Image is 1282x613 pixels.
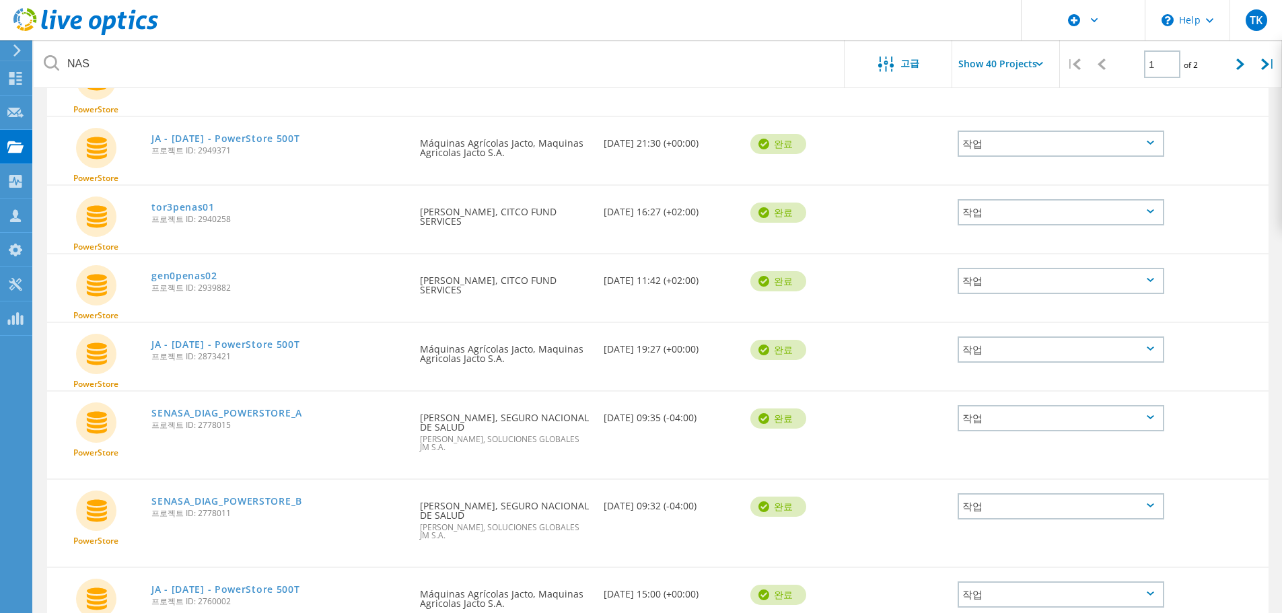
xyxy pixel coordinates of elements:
span: 프로젝트 ID: 2939882 [151,284,406,292]
a: JA - [DATE] - PowerStore 500T [151,340,299,349]
div: 완료 [750,134,806,154]
span: TK [1250,15,1262,26]
div: 완료 [750,408,806,429]
div: 완료 [750,497,806,517]
span: [PERSON_NAME], SOLUCIONES GLOBALES JM S.A. [420,435,590,452]
span: of 2 [1184,59,1198,71]
div: 완료 [750,271,806,291]
div: Máquinas Agrícolas Jacto, Maquinas Agricolas Jacto S.A. [413,323,596,377]
span: PowerStore [73,106,118,114]
div: | [1254,40,1282,88]
a: JA - [DATE] - PowerStore 500T [151,585,299,594]
a: tor3penas01 [151,203,215,212]
span: PowerStore [73,380,118,388]
span: PowerStore [73,312,118,320]
div: 작업 [958,268,1164,294]
svg: \n [1162,14,1174,26]
div: [PERSON_NAME], SEGURO NACIONAL DE SALUD [413,480,596,553]
div: 작업 [958,581,1164,608]
div: [DATE] 09:35 (-04:00) [597,392,744,436]
span: [PERSON_NAME], SOLUCIONES GLOBALES JM S.A. [420,524,590,540]
span: PowerStore [73,243,118,251]
div: [DATE] 15:00 (+00:00) [597,568,744,612]
span: 프로젝트 ID: 2949371 [151,147,406,155]
div: [DATE] 16:27 (+02:00) [597,186,744,230]
span: 프로젝트 ID: 2778011 [151,509,406,517]
div: [DATE] 09:32 (-04:00) [597,480,744,524]
div: 완료 [750,203,806,223]
div: [DATE] 11:42 (+02:00) [597,254,744,299]
span: 프로젝트 ID: 2873421 [151,353,406,361]
div: [PERSON_NAME], CITCO FUND SERVICES [413,186,596,240]
a: gen0penas02 [151,271,217,281]
span: PowerStore [73,174,118,182]
div: Máquinas Agrícolas Jacto, Maquinas Agricolas Jacto S.A. [413,117,596,171]
div: 작업 [958,405,1164,431]
span: 프로젝트 ID: 2760002 [151,598,406,606]
div: 완료 [750,340,806,360]
a: Live Optics Dashboard [13,28,158,38]
div: [PERSON_NAME], CITCO FUND SERVICES [413,254,596,308]
div: 작업 [958,199,1164,225]
span: 프로젝트 ID: 2940258 [151,215,406,223]
div: 작업 [958,131,1164,157]
a: SENASA_DIAG_POWERSTORE_A [151,408,302,418]
span: 프로젝트 ID: 2778015 [151,421,406,429]
a: SENASA_DIAG_POWERSTORE_B [151,497,302,506]
div: [PERSON_NAME], SEGURO NACIONAL DE SALUD [413,392,596,465]
span: 고급 [900,59,919,68]
div: 작업 [958,336,1164,363]
div: [DATE] 21:30 (+00:00) [597,117,744,161]
div: | [1060,40,1088,88]
div: 완료 [750,585,806,605]
span: PowerStore [73,537,118,545]
span: PowerStore [73,449,118,457]
input: 이름, 소유자, ID, 회사 등을 기준으로 프로젝트를 검색합니다. [34,40,845,87]
div: 작업 [958,493,1164,519]
a: JA - [DATE] - PowerStore 500T [151,134,299,143]
div: [DATE] 19:27 (+00:00) [597,323,744,367]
